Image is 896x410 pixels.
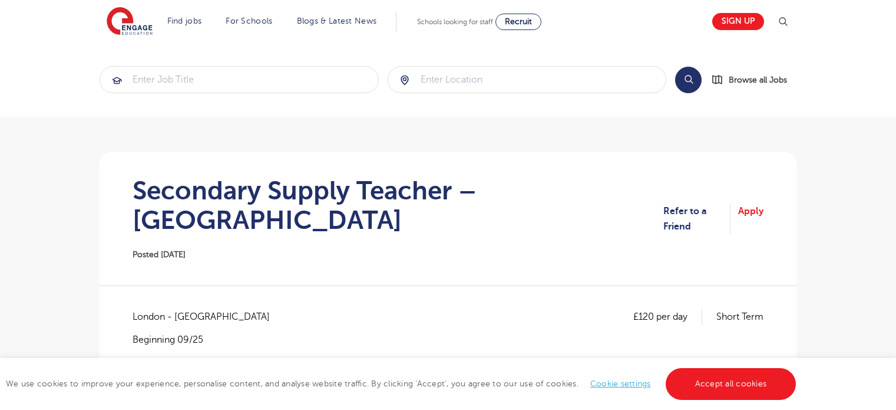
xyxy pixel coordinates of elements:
[388,67,666,93] input: Submit
[133,333,282,346] p: Beginning 09/25
[226,17,272,25] a: For Schools
[495,14,541,30] a: Recruit
[711,73,796,87] a: Browse all Jobs
[716,309,763,324] p: Short Term
[417,18,493,26] span: Schools looking for staff
[663,204,730,235] a: Refer to a Friend
[100,66,379,93] div: Submit
[107,7,153,37] img: Engage Education
[6,379,799,388] span: We use cookies to improve your experience, personalise content, and analyse website traffic. By c...
[297,17,377,25] a: Blogs & Latest News
[100,67,378,93] input: Submit
[505,17,532,26] span: Recruit
[388,66,667,93] div: Submit
[666,368,796,400] a: Accept all cookies
[590,379,651,388] a: Cookie settings
[167,17,202,25] a: Find jobs
[133,176,663,235] h1: Secondary Supply Teacher – [GEOGRAPHIC_DATA]
[133,309,282,324] span: London - [GEOGRAPHIC_DATA]
[738,204,763,235] a: Apply
[675,67,702,93] button: Search
[712,13,764,30] a: Sign up
[133,250,186,259] span: Posted [DATE]
[729,73,787,87] span: Browse all Jobs
[633,309,702,324] p: £120 per day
